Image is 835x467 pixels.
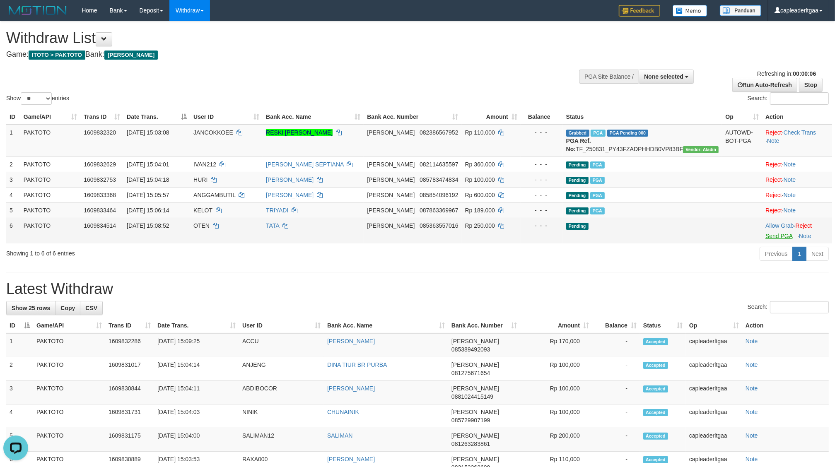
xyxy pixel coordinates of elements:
a: CSV [80,301,103,315]
a: 1 [792,247,806,261]
span: Pending [566,192,589,199]
span: [PERSON_NAME] [451,361,499,368]
a: CHUNAINIK [327,409,359,415]
td: 6 [6,218,20,243]
td: · [762,156,832,172]
span: Copy 082386567952 to clipboard [420,129,458,136]
span: Copy 085389492093 to clipboard [451,346,490,353]
th: Bank Acc. Name: activate to sort column ascending [324,318,448,333]
td: PAKTOTO [33,381,105,404]
span: Pending [566,177,589,184]
span: [PERSON_NAME] [367,161,415,168]
span: 1609832753 [84,176,116,183]
strong: 00:00:06 [793,70,816,77]
span: [DATE] 15:03:08 [127,129,169,136]
td: 1609832286 [105,333,154,357]
a: Note [784,161,796,168]
th: Date Trans.: activate to sort column ascending [154,318,239,333]
td: PAKTOTO [20,125,80,157]
span: [PERSON_NAME] [367,129,415,136]
td: 2 [6,357,33,381]
span: Copy 082114635597 to clipboard [420,161,458,168]
td: Rp 170,000 [520,333,592,357]
span: 1609833368 [84,192,116,198]
span: Accepted [643,456,668,463]
span: Copy 085729907199 to clipboard [451,417,490,424]
span: Rp 189.000 [465,207,495,214]
td: 1 [6,125,20,157]
a: Note [784,192,796,198]
span: HURI [193,176,208,183]
div: - - - [524,128,560,137]
span: [PERSON_NAME] [451,338,499,344]
span: Marked by capleaderltgaa [590,177,605,184]
td: Rp 100,000 [520,381,592,404]
td: 5 [6,202,20,218]
span: Copy 0881024415149 to clipboard [451,393,493,400]
span: [DATE] 15:08:52 [127,222,169,229]
span: Vendor URL: https://payment4.1velocity.biz [683,146,719,153]
a: Send PGA [765,233,792,239]
th: Date Trans.: activate to sort column descending [123,109,190,125]
span: Marked by capleaderltgaa [591,130,605,137]
b: PGA Ref. No: [566,137,591,152]
td: Rp 100,000 [520,404,592,428]
span: Refreshing in: [757,70,816,77]
a: Next [806,247,829,261]
a: [PERSON_NAME] [266,192,314,198]
h1: Withdraw List [6,30,548,46]
a: Reject [765,161,782,168]
span: [DATE] 15:06:14 [127,207,169,214]
span: ITOTO > PAKTOTO [29,51,85,60]
a: Note [767,137,779,144]
td: 3 [6,172,20,187]
span: [PERSON_NAME] [367,192,415,198]
span: Marked by capleaderltgaa [590,161,605,169]
span: KELOT [193,207,212,214]
span: [PERSON_NAME] [367,222,415,229]
a: Check Trans [784,129,816,136]
th: Status: activate to sort column ascending [640,318,686,333]
span: [PERSON_NAME] [451,456,499,462]
td: 4 [6,187,20,202]
span: Pending [566,207,589,214]
a: Note [746,432,758,439]
td: - [592,381,640,404]
a: Note [746,456,758,462]
h4: Game: Bank: [6,51,548,59]
td: PAKTOTO [33,333,105,357]
label: Show entries [6,92,69,105]
span: [PERSON_NAME] [451,432,499,439]
span: Rp 110.000 [465,129,495,136]
span: 1609832320 [84,129,116,136]
a: TATA [266,222,279,229]
img: MOTION_logo.png [6,4,69,17]
td: PAKTOTO [20,156,80,172]
a: [PERSON_NAME] [327,385,375,392]
td: ACCU [239,333,324,357]
span: 1609834514 [84,222,116,229]
a: Note [799,233,811,239]
td: 3 [6,381,33,404]
a: [PERSON_NAME] [266,176,314,183]
span: Show 25 rows [12,305,50,311]
span: Rp 250.000 [465,222,495,229]
span: ANGGAMBUTIL [193,192,235,198]
td: 1 [6,333,33,357]
div: - - - [524,176,560,184]
span: PGA Pending [607,130,649,137]
label: Search: [748,301,829,313]
span: [DATE] 15:04:18 [127,176,169,183]
a: Copy [55,301,80,315]
label: Search: [748,92,829,105]
span: [DATE] 15:05:57 [127,192,169,198]
td: - [592,357,640,381]
td: [DATE] 15:04:14 [154,357,239,381]
span: IVAN212 [193,161,216,168]
span: Marked by capleaderltgaa [590,192,605,199]
td: [DATE] 15:04:11 [154,381,239,404]
td: capleaderltgaa [686,357,742,381]
span: [PERSON_NAME] [367,207,415,214]
div: PGA Site Balance / [579,70,639,84]
th: User ID: activate to sort column ascending [239,318,324,333]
